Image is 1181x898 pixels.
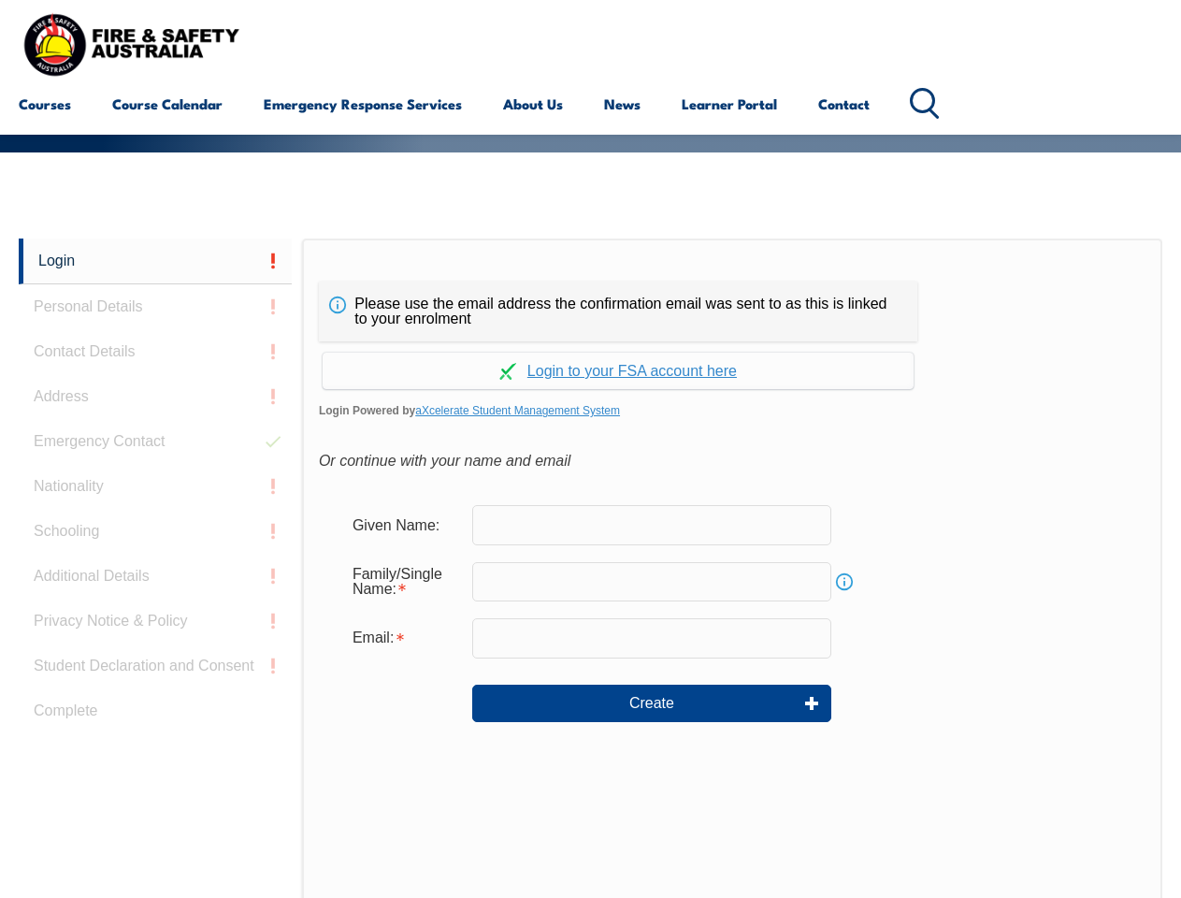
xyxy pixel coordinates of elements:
[503,81,563,126] a: About Us
[831,569,857,595] a: Info
[338,620,472,656] div: Email is required.
[338,507,472,543] div: Given Name:
[319,447,1145,475] div: Or continue with your name and email
[604,81,641,126] a: News
[319,397,1145,425] span: Login Powered by
[264,81,462,126] a: Emergency Response Services
[319,282,917,341] div: Please use the email address the confirmation email was sent to as this is linked to your enrolment
[338,557,472,607] div: Family/Single Name is required.
[472,685,831,722] button: Create
[19,81,71,126] a: Courses
[415,404,620,417] a: aXcelerate Student Management System
[499,363,516,380] img: Log in withaxcelerate
[682,81,777,126] a: Learner Portal
[112,81,223,126] a: Course Calendar
[19,239,292,284] a: Login
[818,81,870,126] a: Contact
